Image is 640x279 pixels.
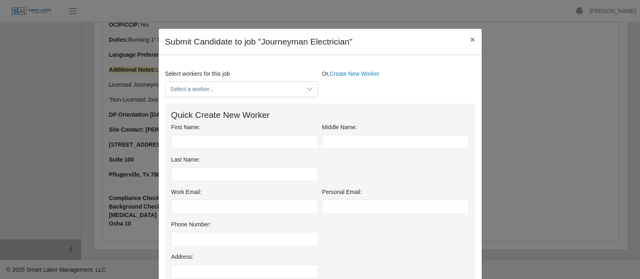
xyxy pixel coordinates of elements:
[171,253,193,261] label: Address:
[464,29,481,50] button: Close
[6,6,302,211] body: Rich Text Area. Press ALT-0 for help.
[171,155,200,164] label: Last Name:
[166,82,302,97] span: Select a worker...
[165,70,230,78] label: Select workers for this job
[320,70,477,97] div: Or,
[171,123,200,132] label: First Name:
[165,35,353,48] h4: Submit Candidate to job "Journeyman Electrician"
[330,70,379,77] a: Create New Worker
[322,188,362,196] label: Personal Email:
[171,220,211,229] label: Phone Number:
[171,188,202,196] label: Work Email:
[470,35,475,44] span: ×
[171,110,469,120] h4: Quick Create New Worker
[322,123,357,132] label: Middle Name:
